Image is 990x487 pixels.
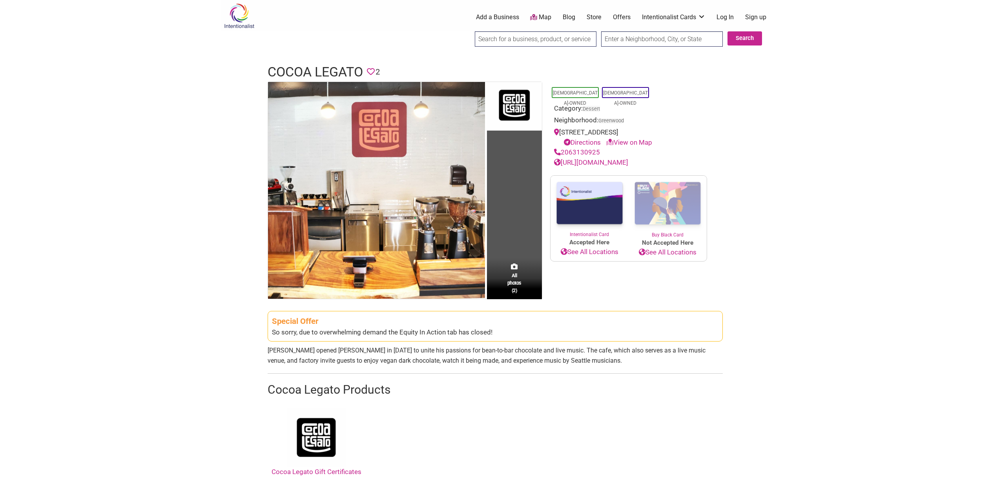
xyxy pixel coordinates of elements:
p: [PERSON_NAME] opened [PERSON_NAME] in [DATE] to unite his passions for bean-to-bar chocolate and ... [268,345,723,365]
div: Special Offer [272,315,718,327]
span: 2 [376,66,380,78]
img: Intentionalist Card [551,176,629,231]
div: [STREET_ADDRESS] [554,127,703,147]
a: [DEMOGRAPHIC_DATA]-Owned [603,90,648,106]
span: All photos (2) [507,272,521,294]
div: Category: [554,104,703,116]
div: So sorry, due to overwhelming demand the Equity In Action tab has closed! [272,327,718,338]
a: Directions [564,138,601,146]
a: Add a Business [476,13,519,22]
h1: Cocoa Legato [268,63,363,82]
div: Neighborhood: [554,115,703,127]
button: Search [727,31,762,45]
a: See All Locations [551,247,629,257]
span: Greenwood [598,118,624,124]
img: Intentionalist [221,3,258,29]
a: 2063130925 [554,148,600,156]
a: See All Locations [629,247,707,258]
a: Intentionalist Cards [642,13,706,22]
input: Search for a business, product, or service [475,31,596,47]
a: Blog [563,13,575,22]
a: Cocoa Legato Gift Certificates [272,408,361,476]
a: Offers [613,13,631,22]
span: Accepted Here [551,238,629,247]
a: [URL][DOMAIN_NAME] [554,158,628,166]
span: Not Accepted Here [629,238,707,247]
input: Enter a Neighborhood, City, or State [601,31,723,47]
h2: Cocoa Legato Products [268,382,723,398]
a: Map [530,13,551,22]
a: View on Map [606,138,652,146]
a: Store [587,13,602,22]
a: Buy Black Card [629,176,707,238]
a: Dessert [583,106,600,112]
a: [DEMOGRAPHIC_DATA]-Owned [553,90,598,106]
img: Cocoa Legato [268,82,485,299]
a: Intentionalist Card [551,176,629,238]
a: Log In [717,13,734,22]
img: Buy Black Card [629,176,707,231]
a: Sign up [745,13,766,22]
